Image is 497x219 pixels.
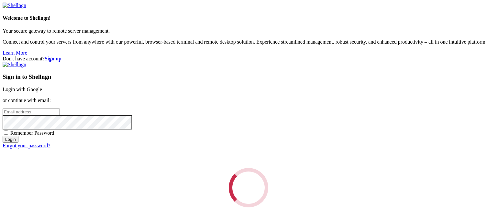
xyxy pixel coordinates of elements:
input: Login [3,136,18,143]
img: Shellngn [3,62,26,68]
a: Login with Google [3,87,42,92]
a: Learn More [3,50,27,56]
input: Email address [3,109,60,115]
p: or continue with email: [3,98,494,103]
input: Remember Password [4,130,8,135]
div: Loading... [229,168,268,207]
h4: Welcome to Shellngn! [3,15,494,21]
div: Don't have account? [3,56,494,62]
a: Forgot your password? [3,143,50,148]
h3: Sign in to Shellngn [3,73,494,80]
span: Remember Password [10,130,54,136]
p: Your secure gateway to remote server management. [3,28,494,34]
img: Shellngn [3,3,26,8]
a: Sign up [45,56,61,61]
p: Connect and control your servers from anywhere with our powerful, browser-based terminal and remo... [3,39,494,45]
